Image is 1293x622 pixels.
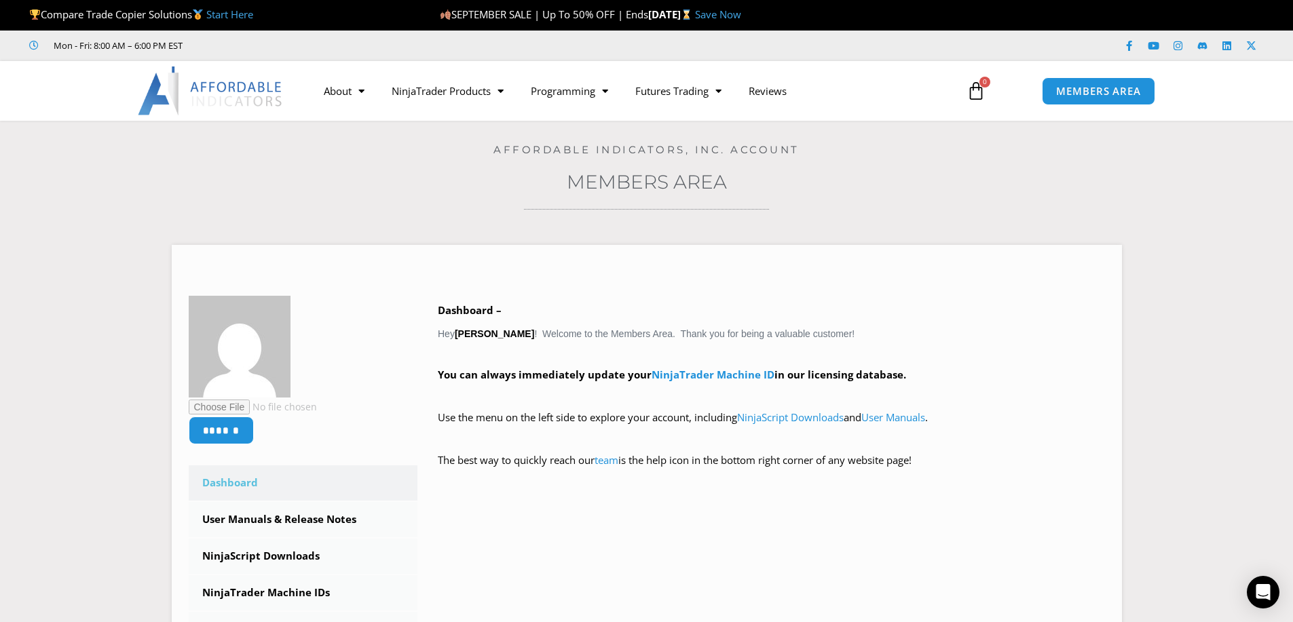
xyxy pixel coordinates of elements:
[193,9,203,20] img: 🥇
[189,539,418,574] a: NinjaScript Downloads
[310,75,378,106] a: About
[946,71,1006,111] a: 0
[1056,86,1141,96] span: MEMBERS AREA
[737,410,844,424] a: NinjaScript Downloads
[1042,77,1155,105] a: MEMBERS AREA
[310,75,951,106] nav: Menu
[567,170,727,193] a: Members Area
[50,37,183,54] span: Mon - Fri: 8:00 AM – 6:00 PM EST
[438,303,502,317] b: Dashboard –
[30,9,40,20] img: 🏆
[493,143,800,156] a: Affordable Indicators, Inc. Account
[695,7,741,21] a: Save Now
[648,7,695,21] strong: [DATE]
[189,575,418,610] a: NinjaTrader Machine IDs
[455,328,534,339] strong: [PERSON_NAME]
[202,39,405,52] iframe: Customer reviews powered by Trustpilot
[438,301,1105,489] div: Hey ! Welcome to the Members Area. Thank you for being a valuable customer!
[652,368,774,381] a: NinjaTrader Machine ID
[440,7,648,21] span: SEPTEMBER SALE | Up To 50% OFF | Ends
[735,75,800,106] a: Reviews
[438,368,906,381] strong: You can always immediately update your in our licensing database.
[138,66,284,115] img: LogoAI | Affordable Indicators – NinjaTrader
[438,451,1105,489] p: The best way to quickly reach our is the help icon in the bottom right corner of any website page!
[29,7,253,21] span: Compare Trade Copier Solutions
[979,77,990,88] span: 0
[441,9,451,20] img: 🍂
[517,75,622,106] a: Programming
[438,408,1105,446] p: Use the menu on the left side to explore your account, including and .
[861,410,925,424] a: User Manuals
[1247,576,1279,608] div: Open Intercom Messenger
[622,75,735,106] a: Futures Trading
[378,75,517,106] a: NinjaTrader Products
[681,9,692,20] img: ⌛
[189,465,418,501] a: Dashboard
[595,453,618,467] a: team
[189,296,291,397] img: 24b01cdd5a67d5df54e0cd2aba648eccc424c632ff12d636cec44867d2d85049
[206,7,253,21] a: Start Here
[189,502,418,537] a: User Manuals & Release Notes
